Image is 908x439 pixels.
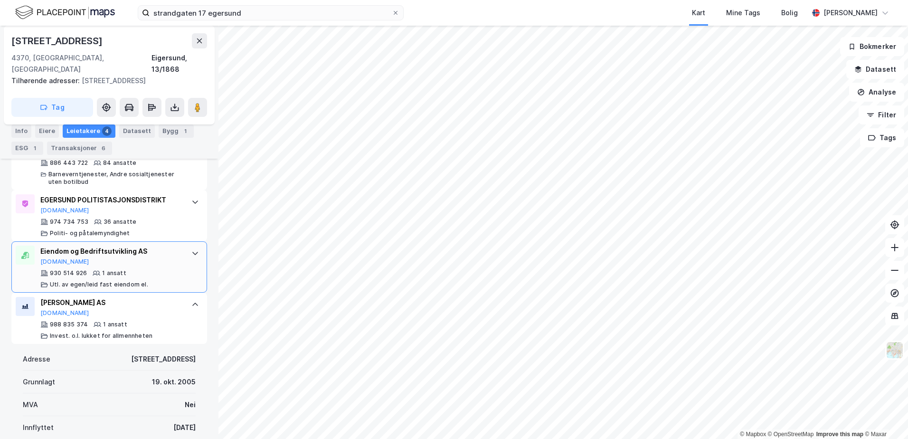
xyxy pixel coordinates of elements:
span: Tilhørende adresser: [11,76,82,85]
button: [DOMAIN_NAME] [40,207,89,214]
div: 36 ansatte [104,218,136,226]
div: 1 ansatt [102,269,126,277]
div: 6 [99,143,108,153]
a: Improve this map [816,431,863,438]
div: Kart [692,7,705,19]
input: Søk på adresse, matrikkel, gårdeiere, leietakere eller personer [150,6,392,20]
a: OpenStreetMap [768,431,814,438]
img: logo.f888ab2527a4732fd821a326f86c7f29.svg [15,4,115,21]
div: Nei [185,399,196,410]
button: Tag [11,98,93,117]
iframe: Chat Widget [861,393,908,439]
div: Datasett [119,124,155,138]
div: Eiere [35,124,59,138]
div: 1 [180,126,190,136]
div: Innflyttet [23,422,54,433]
button: [DOMAIN_NAME] [40,258,89,266]
div: 4370, [GEOGRAPHIC_DATA], [GEOGRAPHIC_DATA] [11,52,151,75]
div: [PERSON_NAME] AS [40,297,182,308]
button: Datasett [846,60,904,79]
button: Bokmerker [840,37,904,56]
button: Tags [860,128,904,147]
div: [DATE] [173,422,196,433]
div: [STREET_ADDRESS] [131,353,196,365]
div: 4 [102,126,112,136]
div: Politi- og påtalemyndighet [50,229,130,237]
div: [PERSON_NAME] [823,7,878,19]
button: [DOMAIN_NAME] [40,309,89,317]
div: Leietakere [63,124,115,138]
button: Analyse [849,83,904,102]
div: 1 [30,143,39,153]
div: Utl. av egen/leid fast eiendom el. [50,281,148,288]
div: Grunnlagt [23,376,55,388]
div: EGERSUND POLITISTASJONSDISTRIKT [40,194,182,206]
div: [STREET_ADDRESS] [11,75,199,86]
div: Eigersund, 13/1868 [151,52,207,75]
a: Mapbox [740,431,766,438]
div: Eiendom og Bedriftsutvikling AS [40,246,182,257]
div: Bolig [781,7,798,19]
div: 930 514 926 [50,269,87,277]
div: 1 ansatt [103,321,127,328]
div: 988 835 374 [50,321,88,328]
div: Transaksjoner [47,142,112,155]
div: 84 ansatte [103,159,136,167]
button: Filter [859,105,904,124]
div: Bygg [159,124,194,138]
div: [STREET_ADDRESS] [11,33,104,48]
div: ESG [11,142,43,155]
div: Info [11,124,31,138]
div: 974 734 753 [50,218,88,226]
div: Adresse [23,353,50,365]
div: Mine Tags [726,7,760,19]
div: 886 443 722 [50,159,88,167]
img: Z [886,341,904,359]
div: Invest. o.l. lukket for allmennheten [50,332,152,340]
div: Barneverntjenester, Andre sosialtjenester uten botilbud [48,171,182,186]
div: 19. okt. 2005 [152,376,196,388]
div: MVA [23,399,38,410]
